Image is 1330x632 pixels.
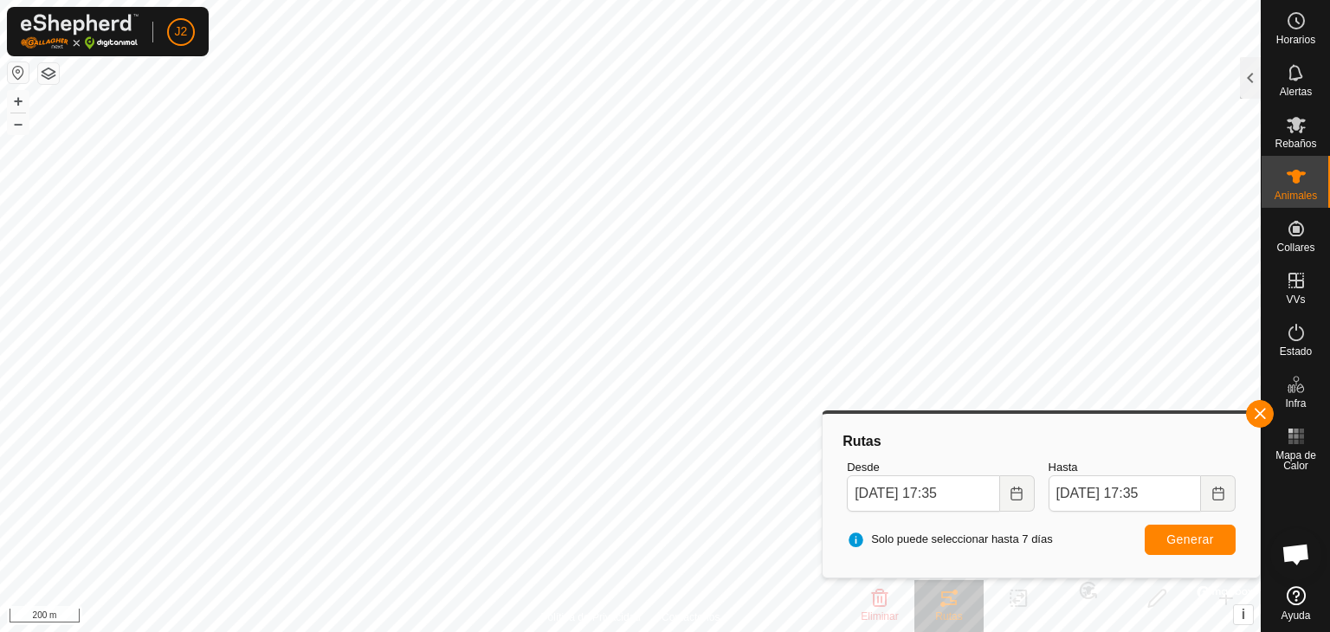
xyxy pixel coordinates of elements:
[1000,475,1035,512] button: Choose Date
[1282,610,1311,621] span: Ayuda
[847,531,1053,548] span: Solo puede seleccionar hasta 7 días
[1275,190,1317,201] span: Animales
[1276,35,1315,45] span: Horarios
[541,609,641,625] a: Política de Privacidad
[1201,475,1236,512] button: Choose Date
[1234,605,1253,624] button: i
[847,459,1034,476] label: Desde
[662,609,720,625] a: Contáctenos
[1276,242,1314,253] span: Collares
[1049,459,1236,476] label: Hasta
[1166,532,1214,546] span: Generar
[1275,139,1316,149] span: Rebaños
[1280,346,1312,357] span: Estado
[1266,450,1326,471] span: Mapa de Calor
[1242,607,1245,622] span: i
[21,14,139,49] img: Logo Gallagher
[1145,525,1236,555] button: Generar
[8,91,29,112] button: +
[1280,87,1312,97] span: Alertas
[1270,528,1322,580] div: Chat abierto
[1285,398,1306,409] span: Infra
[840,431,1243,452] div: Rutas
[175,23,188,41] span: J2
[1286,294,1305,305] span: VVs
[8,113,29,134] button: –
[38,63,59,84] button: Capas del Mapa
[8,62,29,83] button: Restablecer Mapa
[1262,579,1330,628] a: Ayuda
